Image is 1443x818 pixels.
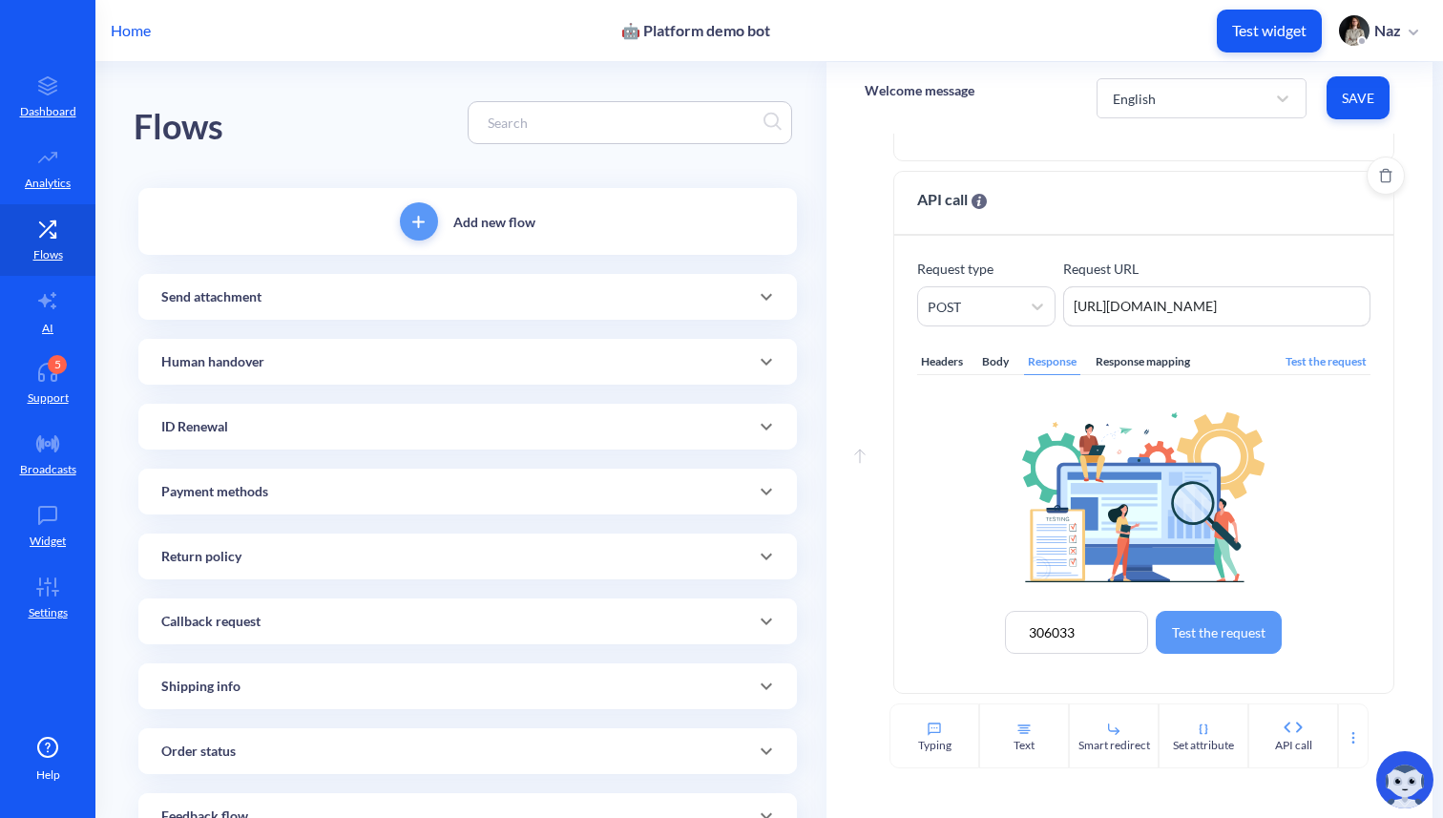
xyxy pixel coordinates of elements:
p: Add new flow [453,212,535,232]
p: Broadcasts [20,461,76,478]
div: Callback request [138,598,797,644]
p: Dashboard [20,103,76,120]
p: 🤖 Platform demo bot [621,21,770,40]
div: Body [978,349,1013,375]
input: User ID [1005,611,1148,654]
p: Settings [29,604,68,621]
div: Text [1014,737,1035,754]
p: Request type [917,259,1056,279]
button: Delete [1367,157,1405,195]
textarea: [URL][DOMAIN_NAME] [1063,286,1370,326]
button: Test the request [1156,611,1282,654]
p: AI [42,320,53,337]
p: Widget [30,533,66,550]
div: English [1113,88,1156,108]
p: Naz [1374,20,1401,41]
p: Test widget [1232,21,1307,40]
input: Search [478,112,763,134]
p: Welcome message [865,81,974,100]
div: Return policy [138,534,797,579]
img: copilot-icon.svg [1376,751,1433,808]
p: Request URL [1063,259,1370,279]
p: Support [28,389,69,407]
div: Set attribute [1173,737,1234,754]
p: Order status [161,742,236,762]
div: Flows [134,100,223,155]
p: Home [111,19,151,42]
div: POST [928,297,961,317]
button: user photoNaz [1329,13,1428,48]
p: Return policy [161,547,241,567]
p: Shipping info [161,677,240,697]
div: Human handover [138,339,797,385]
button: add [400,202,438,241]
div: Payment methods [138,469,797,514]
img: user photo [1339,15,1370,46]
span: API call [917,188,987,211]
p: Analytics [25,175,71,192]
div: Send attachment [138,274,797,320]
p: Payment methods [161,482,268,502]
div: Headers [917,349,967,375]
p: Flows [33,246,63,263]
div: API call [1275,737,1312,754]
p: Callback request [161,612,261,632]
img: request [1022,412,1265,582]
div: Smart redirect [1078,737,1150,754]
div: Typing [918,737,952,754]
button: Test widget [1217,10,1322,52]
div: Order status [138,728,797,774]
span: Help [36,766,60,784]
div: Shipping info [138,663,797,709]
p: Send attachment [161,287,261,307]
div: 5 [48,355,67,374]
span: Save [1342,89,1374,108]
p: Human handover [161,352,264,372]
div: Test the request [1282,349,1370,375]
div: ID Renewal [138,404,797,450]
p: ID Renewal [161,417,228,437]
div: Response [1024,349,1080,375]
button: Save [1327,76,1390,119]
div: Response mapping [1092,349,1194,375]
